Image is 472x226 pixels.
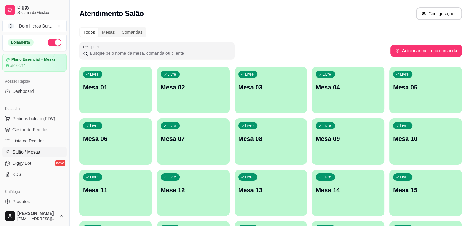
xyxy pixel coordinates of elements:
[389,170,462,216] button: LivreMesa 15
[12,198,30,205] span: Produtos
[312,118,384,165] button: LivreMesa 09
[17,10,64,15] span: Sistema de Gestão
[161,83,226,92] p: Mesa 02
[10,63,26,68] article: até 02/11
[322,72,331,77] p: Livre
[12,160,31,166] span: Diggy Bot
[79,170,152,216] button: LivreMesa 11
[245,72,254,77] p: Livre
[11,57,56,62] article: Plano Essencial + Mesas
[8,23,14,29] span: D
[83,44,102,50] label: Pesquisar
[400,123,409,128] p: Livre
[161,134,226,143] p: Mesa 07
[393,134,458,143] p: Mesa 10
[88,50,231,56] input: Pesquisar
[400,72,409,77] p: Livre
[17,5,64,10] span: Diggy
[90,123,99,128] p: Livre
[80,28,98,37] div: Todos
[157,170,230,216] button: LivreMesa 12
[168,175,176,180] p: Livre
[2,125,67,135] a: Gestor de Pedidos
[48,39,61,46] button: Alterar Status
[2,76,67,86] div: Acesso Rápido
[390,45,462,57] button: Adicionar mesa ou comanda
[389,67,462,113] button: LivreMesa 05
[157,118,230,165] button: LivreMesa 07
[12,88,34,94] span: Dashboard
[2,158,67,168] a: Diggy Botnovo
[12,115,55,122] span: Pedidos balcão (PDV)
[2,209,67,224] button: [PERSON_NAME][EMAIL_ADDRESS][DOMAIN_NAME]
[83,134,148,143] p: Mesa 06
[2,54,67,72] a: Plano Essencial + Mesasaté 02/11
[245,175,254,180] p: Livre
[2,136,67,146] a: Lista de Pedidos
[322,175,331,180] p: Livre
[2,197,67,206] a: Produtos
[238,83,303,92] p: Mesa 03
[83,186,148,194] p: Mesa 11
[79,118,152,165] button: LivreMesa 06
[235,170,307,216] button: LivreMesa 13
[12,127,48,133] span: Gestor de Pedidos
[2,20,67,32] button: Select a team
[316,83,381,92] p: Mesa 04
[17,211,57,216] span: [PERSON_NAME]
[393,83,458,92] p: Mesa 05
[98,28,118,37] div: Mesas
[157,67,230,113] button: LivreMesa 02
[161,186,226,194] p: Mesa 12
[118,28,146,37] div: Comandas
[168,72,176,77] p: Livre
[2,169,67,179] a: KDS
[12,171,21,177] span: KDS
[238,134,303,143] p: Mesa 08
[12,138,45,144] span: Lista de Pedidos
[2,104,67,114] div: Dia a dia
[168,123,176,128] p: Livre
[83,83,148,92] p: Mesa 01
[2,114,67,124] button: Pedidos balcão (PDV)
[389,118,462,165] button: LivreMesa 10
[416,7,462,20] button: Configurações
[235,118,307,165] button: LivreMesa 08
[8,39,34,46] div: Loja aberta
[79,9,144,19] h2: Atendimento Salão
[90,175,99,180] p: Livre
[79,67,152,113] button: LivreMesa 01
[2,86,67,96] a: Dashboard
[245,123,254,128] p: Livre
[12,149,40,155] span: Salão / Mesas
[2,147,67,157] a: Salão / Mesas
[400,175,409,180] p: Livre
[235,67,307,113] button: LivreMesa 03
[316,186,381,194] p: Mesa 14
[90,72,99,77] p: Livre
[393,186,458,194] p: Mesa 15
[316,134,381,143] p: Mesa 09
[312,170,384,216] button: LivreMesa 14
[2,187,67,197] div: Catálogo
[238,186,303,194] p: Mesa 13
[19,23,52,29] div: Dom Heros Bur ...
[322,123,331,128] p: Livre
[2,2,67,17] a: DiggySistema de Gestão
[17,216,57,221] span: [EMAIL_ADDRESS][DOMAIN_NAME]
[312,67,384,113] button: LivreMesa 04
